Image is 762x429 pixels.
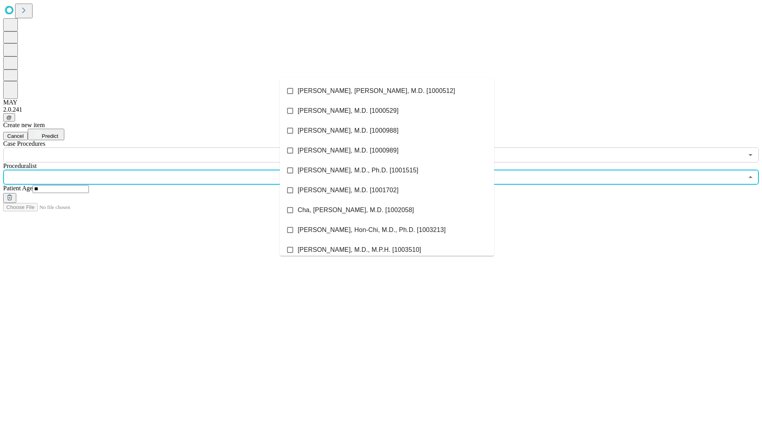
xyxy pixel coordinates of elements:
[3,185,33,191] span: Patient Age
[3,122,45,128] span: Create new item
[298,86,455,96] span: [PERSON_NAME], [PERSON_NAME], M.D. [1000512]
[298,146,398,155] span: [PERSON_NAME], M.D. [1000989]
[298,106,398,116] span: [PERSON_NAME], M.D. [1000529]
[42,133,58,139] span: Predict
[745,172,756,183] button: Close
[298,126,398,135] span: [PERSON_NAME], M.D. [1000988]
[28,129,64,140] button: Predict
[3,113,15,122] button: @
[298,225,446,235] span: [PERSON_NAME], Hon-Chi, M.D., Ph.D. [1003213]
[298,205,414,215] span: Cha, [PERSON_NAME], M.D. [1002058]
[7,133,24,139] span: Cancel
[298,166,418,175] span: [PERSON_NAME], M.D., Ph.D. [1001515]
[745,149,756,160] button: Open
[3,106,759,113] div: 2.0.241
[298,186,398,195] span: [PERSON_NAME], M.D. [1001702]
[298,245,421,255] span: [PERSON_NAME], M.D., M.P.H. [1003510]
[3,132,28,140] button: Cancel
[3,140,45,147] span: Scheduled Procedure
[3,162,37,169] span: Proceduralist
[6,114,12,120] span: @
[3,99,759,106] div: MAY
